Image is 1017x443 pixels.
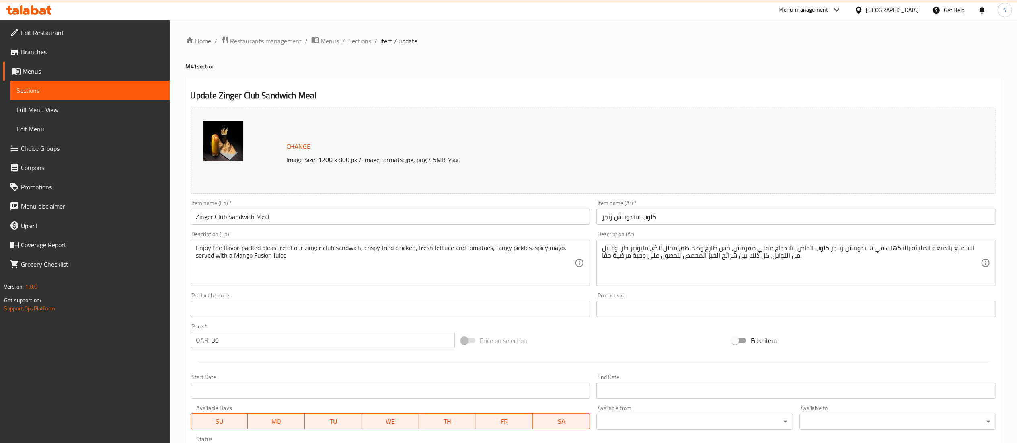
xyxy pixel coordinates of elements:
[3,23,170,42] a: Edit Restaurant
[212,332,455,348] input: Please enter price
[21,163,163,172] span: Coupons
[25,281,37,292] span: 1.0.0
[1003,6,1007,14] span: S
[3,197,170,216] a: Menu disclaimer
[381,36,418,46] span: item / update
[21,28,163,37] span: Edit Restaurant
[221,36,302,46] a: Restaurants management
[349,36,372,46] a: Sections
[602,244,981,282] textarea: استمتع بالمتعة المليئة بالنكهات في ساندويتش زينجر كلوب الخاص بنا: دجاج مقلي مقرمش، خس طازج وطماطم...
[191,413,248,429] button: SU
[751,336,777,345] span: Free item
[186,62,1001,70] h4: M41 section
[536,416,587,427] span: SA
[21,144,163,153] span: Choice Groups
[21,182,163,192] span: Promotions
[21,259,163,269] span: Grocery Checklist
[191,90,996,102] h2: Update Zinger Club Sandwich Meal
[596,209,996,225] input: Enter name Ar
[251,416,302,427] span: MO
[10,100,170,119] a: Full Menu View
[215,36,218,46] li: /
[779,5,828,15] div: Menu-management
[186,36,1001,46] nav: breadcrumb
[305,36,308,46] li: /
[3,139,170,158] a: Choice Groups
[533,413,590,429] button: SA
[248,413,305,429] button: MO
[362,413,419,429] button: WE
[16,105,163,115] span: Full Menu View
[230,36,302,46] span: Restaurants management
[284,138,314,155] button: Change
[21,47,163,57] span: Branches
[3,235,170,254] a: Coverage Report
[3,42,170,62] a: Branches
[476,413,533,429] button: FR
[287,141,311,152] span: Change
[321,36,339,46] span: Menus
[308,416,359,427] span: TU
[3,177,170,197] a: Promotions
[191,209,590,225] input: Enter name En
[3,216,170,235] a: Upsell
[23,66,163,76] span: Menus
[196,335,209,345] p: QAR
[16,86,163,95] span: Sections
[284,155,869,164] p: Image Size: 1200 x 800 px / Image formats: jpg, png / 5MB Max.
[21,240,163,250] span: Coverage Report
[186,36,212,46] a: Home
[799,414,996,430] div: ​
[10,119,170,139] a: Edit Menu
[479,416,530,427] span: FR
[3,254,170,274] a: Grocery Checklist
[191,301,590,317] input: Please enter product barcode
[596,414,793,430] div: ​
[311,36,339,46] a: Menus
[196,244,575,282] textarea: Enjoy the flavor-packed pleasure of our zinger club sandwich, crispy fried chicken, fresh lettuce...
[375,36,378,46] li: /
[480,336,528,345] span: Price on selection
[21,221,163,230] span: Upsell
[10,81,170,100] a: Sections
[419,413,476,429] button: TH
[866,6,919,14] div: [GEOGRAPHIC_DATA]
[203,121,243,161] img: WhatsApp_Image_20250528_a638840201997075908.jpeg
[194,416,245,427] span: SU
[4,295,41,306] span: Get support on:
[3,62,170,81] a: Menus
[4,281,24,292] span: Version:
[305,413,362,429] button: TU
[21,201,163,211] span: Menu disclaimer
[365,416,416,427] span: WE
[422,416,473,427] span: TH
[3,158,170,177] a: Coupons
[4,303,55,314] a: Support.OpsPlatform
[596,301,996,317] input: Please enter product sku
[16,124,163,134] span: Edit Menu
[343,36,345,46] li: /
